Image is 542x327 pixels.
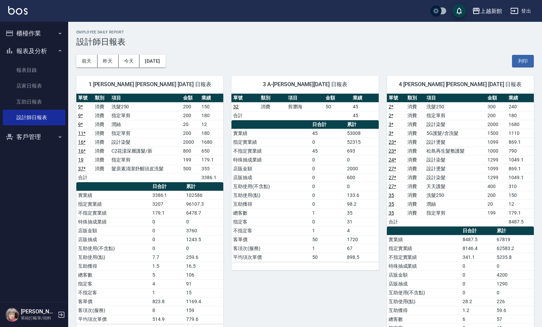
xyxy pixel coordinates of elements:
th: 金額 [486,94,507,103]
td: 1049.1 [507,155,534,164]
td: 62583.2 [495,244,534,253]
td: 12 [507,200,534,208]
td: 特殊抽成業績 [231,155,310,164]
th: 類別 [93,94,110,103]
td: 消費 [406,208,425,217]
td: 45 [311,129,345,138]
td: 50 [324,102,351,111]
td: 0 [495,288,534,297]
td: 98.2 [345,200,379,208]
td: 106 [184,270,223,279]
td: 45 [311,146,345,155]
td: 消費 [259,102,286,111]
td: 指定實業績 [387,244,461,253]
td: 5235.8 [495,253,534,262]
td: 4 [345,226,379,235]
td: 消費 [93,129,110,138]
button: 櫃檯作業 [3,25,65,42]
td: 0 [311,182,345,191]
td: 179.1 [151,208,184,217]
th: 日合計 [151,182,184,191]
td: 特殊抽成業績 [76,217,151,226]
td: 5 [151,270,184,279]
td: 天天護髮 [425,182,486,191]
td: 200 [181,102,200,111]
td: 45 [351,102,378,111]
td: 店販金額 [231,164,310,173]
th: 項目 [110,94,182,103]
td: 1290 [495,279,534,288]
td: 不指定實業績 [231,146,310,155]
td: 693 [345,146,379,155]
td: 12 [200,120,223,129]
td: 不指定客 [231,226,310,235]
td: 總客數 [76,270,151,279]
th: 業績 [507,94,534,103]
td: 指定客 [76,279,151,288]
td: 650 [200,146,223,155]
td: 5G護髮/含洗髮 [425,129,486,138]
td: 設計燙髮 [425,164,486,173]
td: 310 [507,182,534,191]
td: 50 [311,253,345,262]
td: 67 [345,244,379,253]
td: 指定單剪 [425,208,486,217]
button: 客戶管理 [3,128,65,146]
td: 6478.7 [184,208,223,217]
button: 今天 [119,55,140,67]
td: 180 [200,129,223,138]
td: 合計 [76,173,93,182]
td: 總客數 [231,208,310,217]
td: 消費 [406,111,425,120]
td: 特殊抽成業績 [387,262,461,270]
td: 3386.1 [151,191,184,200]
td: 59.6 [495,306,534,315]
td: 消費 [93,146,110,155]
td: 2000 [345,164,379,173]
td: 200 [181,111,200,120]
td: 199 [181,155,200,164]
td: 潤絲 [425,200,486,208]
table: a dense table [231,120,378,262]
td: 客項次(服務) [76,306,151,315]
td: 設計染髮 [425,120,486,129]
td: 0 [184,244,223,253]
td: 實業績 [387,235,461,244]
td: 7.7 [151,253,184,262]
td: 869.1 [507,164,534,173]
a: 19 [78,157,84,162]
td: 4 [151,279,184,288]
button: 列印 [512,55,534,67]
td: 洗髮250 [110,102,182,111]
td: 200 [486,111,507,120]
th: 金額 [324,94,351,103]
td: 779.6 [184,315,223,324]
td: 消費 [406,182,425,191]
td: 341.1 [461,253,495,262]
a: 報表目錄 [3,62,65,78]
th: 累計 [345,120,379,129]
th: 單號 [76,94,93,103]
td: 消費 [406,173,425,182]
td: 240 [507,102,534,111]
td: 消費 [406,138,425,146]
td: 159 [184,306,223,315]
td: 互助獲得 [231,200,310,208]
td: 0 [311,191,345,200]
td: 0 [311,138,345,146]
td: 互助使用(不含點) [231,182,310,191]
td: 實業績 [231,129,310,138]
button: 登出 [508,5,534,17]
th: 金額 [181,94,200,103]
td: 180 [507,111,534,120]
td: 790 [507,146,534,155]
button: 前天 [76,55,97,67]
th: 單號 [231,94,259,103]
td: 96107.3 [184,200,223,208]
td: 1299 [486,173,507,182]
td: 28.2 [461,297,495,306]
table: a dense table [231,94,378,120]
td: 259.6 [184,253,223,262]
span: 3 A-[PERSON_NAME][DATE] 日報表 [240,81,370,88]
td: 0 [311,164,345,173]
